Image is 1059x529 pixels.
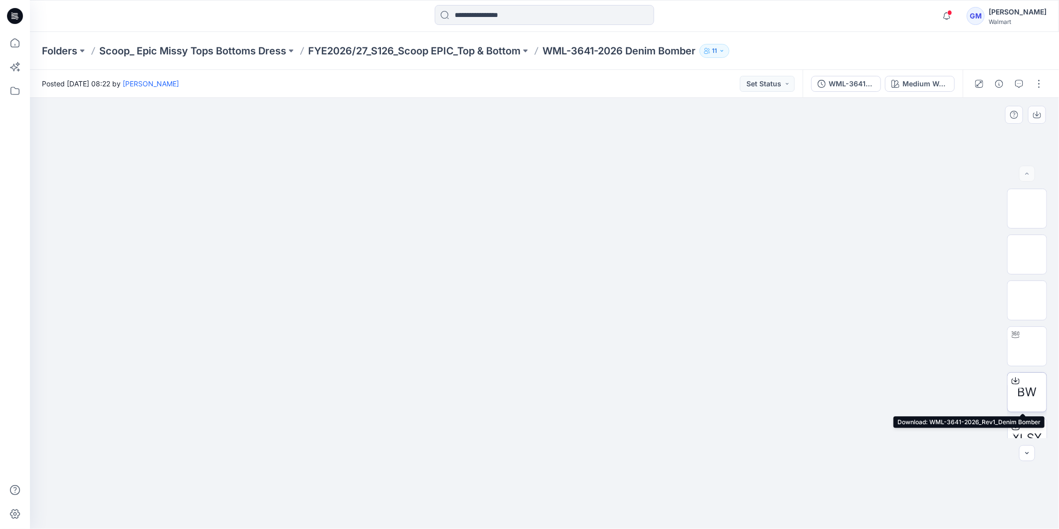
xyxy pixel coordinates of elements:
[123,79,179,88] a: [PERSON_NAME]
[967,7,985,25] div: GM
[829,78,875,89] div: WML-3641-2026_Rev1_Denim Bomber_ Full Colorway
[1013,429,1042,447] span: XLSX
[989,6,1047,18] div: [PERSON_NAME]
[811,76,881,92] button: WML-3641-2026_Rev1_Denim Bomber_ Full Colorway
[42,44,77,58] a: Folders
[902,78,948,89] div: Medium Wash
[991,76,1007,92] button: Details
[989,18,1047,25] div: Walmart
[1018,383,1037,401] span: BW
[700,44,729,58] button: 11
[712,45,717,56] p: 11
[542,44,696,58] p: WML-3641-2026 Denim Bomber
[308,44,521,58] a: FYE2026/27_S126_Scoop EPIC_Top & Bottom
[99,44,286,58] a: Scoop_ Epic Missy Tops Bottoms Dress
[885,76,955,92] button: Medium Wash
[42,78,179,89] span: Posted [DATE] 08:22 by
